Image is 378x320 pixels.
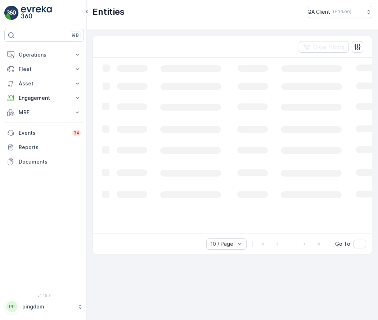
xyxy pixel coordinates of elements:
[4,140,84,155] a: Reports
[22,303,74,310] p: pingdom
[299,41,349,53] button: Clear Filters
[307,8,330,15] p: QA Client
[4,155,84,169] a: Documents
[4,293,84,298] span: v 1.49.3
[4,48,84,62] button: Operations
[19,80,69,87] p: Asset
[313,43,345,50] p: Clear Filters
[4,62,84,76] button: Fleet
[335,240,350,248] span: Go To
[21,6,52,20] img: logo_light-DOdMpM7g.png
[4,105,84,120] button: MRF
[4,126,84,140] a: Events34
[4,76,84,91] button: Asset
[19,94,69,102] p: Engagement
[73,130,80,136] p: 34
[307,6,372,18] button: QA Client(+03:00)
[6,301,18,312] div: PP
[19,144,81,151] p: Reports
[72,32,79,38] p: ⌘B
[333,9,351,15] p: ( +03:00 )
[4,6,19,20] img: logo
[19,109,69,116] p: MRF
[19,158,81,165] p: Documents
[19,51,69,58] p: Operations
[93,6,125,18] p: Entities
[19,66,69,73] p: Fleet
[19,129,68,137] p: Events
[4,91,84,105] button: Engagement
[4,299,84,314] button: PPpingdom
